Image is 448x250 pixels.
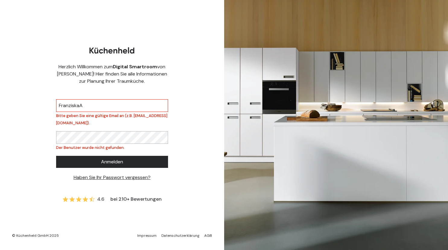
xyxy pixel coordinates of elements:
[56,99,168,112] input: E-Mail-Adresse
[97,196,104,203] span: 4.6
[113,63,157,70] b: Digital Smartroom
[161,233,199,238] a: Datenschutzerklärung
[89,47,135,54] img: Kuechenheld logo
[137,233,157,238] a: Impressum
[101,158,123,165] span: Anmelden
[56,156,168,168] button: Anmelden
[56,145,125,150] small: Der Benutzer wurde nicht gefunden.
[204,233,212,238] a: AGB
[74,174,151,181] a: Haben Sie Ihr Passwort vergessen?
[110,196,162,203] span: bei 210+ Bewertungen
[56,63,168,85] div: Herzlich Willkommen zum von [PERSON_NAME]! Hier finden Sie alle Informationen zur Planung Ihrer T...
[12,233,59,238] div: © Küchenheld GmbH 2025
[56,113,167,125] small: Bitte geben Sie eine gültige Email an (z.B. [EMAIL_ADDRESS][DOMAIN_NAME]).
